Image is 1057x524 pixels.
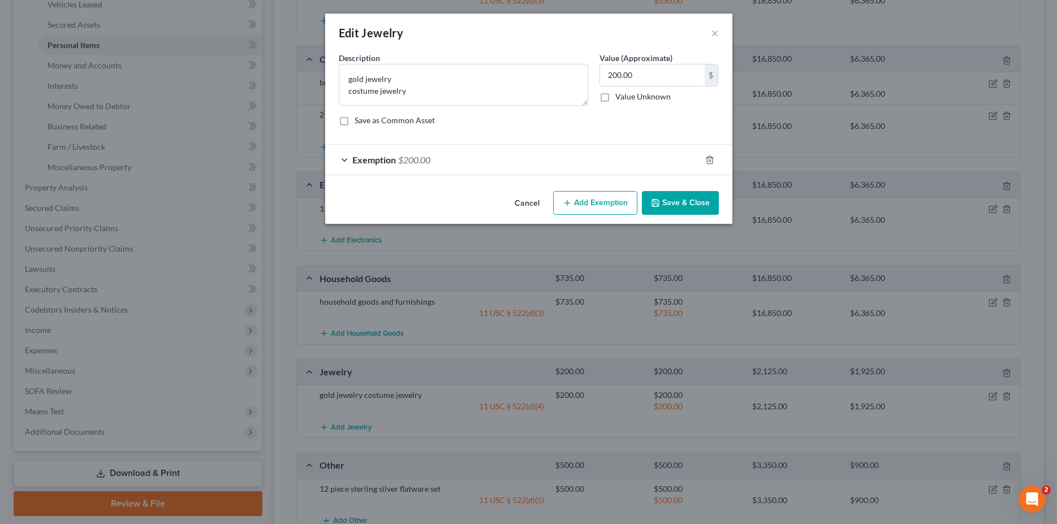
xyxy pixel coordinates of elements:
button: Cancel [506,192,549,215]
label: Save as Common Asset [355,115,435,126]
div: Edit Jewelry [339,25,404,41]
input: 0.00 [600,64,705,86]
button: × [711,26,719,40]
button: Save & Close [642,191,719,215]
span: $200.00 [398,154,430,165]
span: Description [339,53,380,63]
button: Add Exemption [553,191,637,215]
span: Exemption [352,154,396,165]
span: 2 [1042,486,1051,495]
iframe: Intercom live chat [1019,486,1046,513]
label: Value (Approximate) [599,52,672,64]
div: $ [705,64,718,86]
label: Value Unknown [615,91,671,102]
